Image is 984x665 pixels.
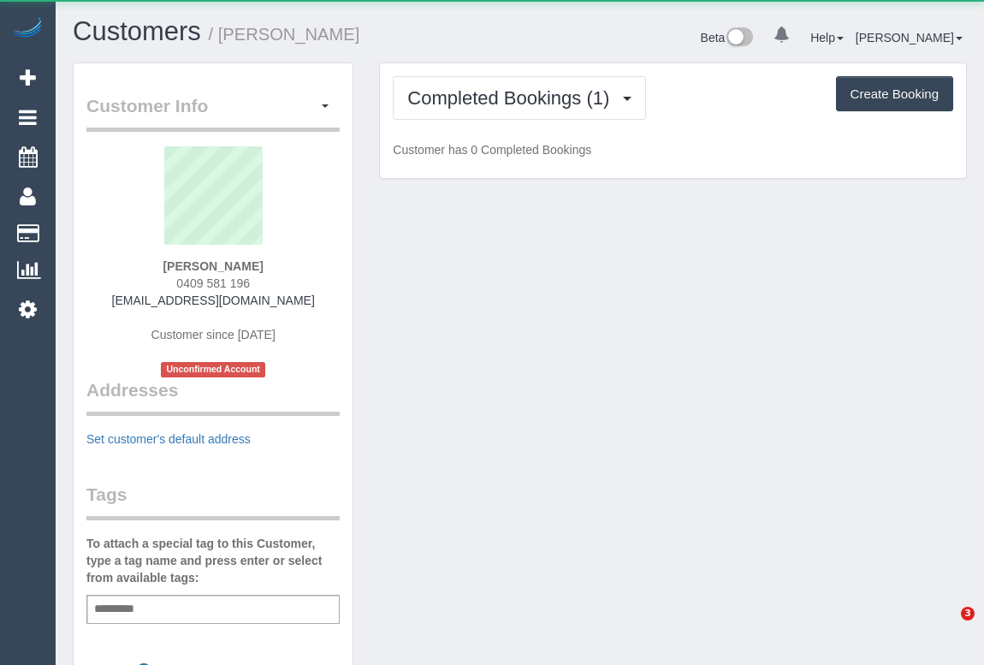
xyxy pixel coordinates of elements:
button: Create Booking [836,76,953,112]
img: New interface [725,27,753,50]
span: 3 [961,607,975,620]
a: [PERSON_NAME] [856,31,963,45]
a: Help [810,31,844,45]
a: Customers [73,16,201,46]
a: Set customer's default address [86,432,251,446]
span: Completed Bookings (1) [407,87,618,109]
span: Unconfirmed Account [161,362,265,377]
a: [EMAIL_ADDRESS][DOMAIN_NAME] [112,294,315,307]
label: To attach a special tag to this Customer, type a tag name and press enter or select from availabl... [86,535,340,586]
small: / [PERSON_NAME] [209,25,360,44]
strong: [PERSON_NAME] [163,259,263,273]
span: Customer since [DATE] [151,328,276,341]
span: 0409 581 196 [176,276,250,290]
legend: Customer Info [86,93,340,132]
button: Completed Bookings (1) [393,76,646,120]
legend: Tags [86,482,340,520]
p: Customer has 0 Completed Bookings [393,141,953,158]
iframe: Intercom live chat [926,607,967,648]
a: Beta [701,31,754,45]
img: Automaid Logo [10,17,44,41]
